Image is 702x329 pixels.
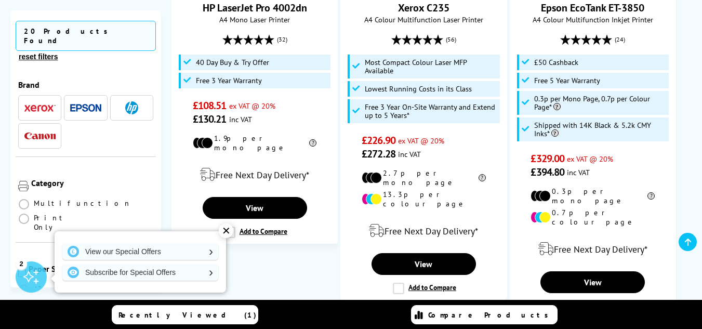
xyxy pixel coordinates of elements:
span: ex VAT @ 20% [229,101,275,111]
img: HP [125,101,138,114]
span: £130.21 [193,112,227,126]
button: reset filters [16,52,61,61]
button: Epson [67,101,104,115]
span: 20 Products Found [16,21,156,51]
span: Multifunction [34,199,131,208]
div: modal_delivery [346,216,501,245]
span: ex VAT @ 20% [398,136,444,146]
button: Xerox [21,101,59,115]
span: (32) [277,30,287,49]
span: £50 Cashback [534,58,578,67]
span: Most Compact Colour Laser MFP Available [365,58,497,75]
img: Category [18,181,29,191]
span: Shipped with 14K Black & 5.2k CMY Inks* [534,121,666,138]
li: 0.3p per mono page [531,187,655,205]
span: A4 Colour Multifunction Laser Printer [346,15,501,24]
label: Add to Compare [224,227,287,238]
span: Free 3 Year On-Site Warranty and Extend up to 5 Years* [365,103,497,120]
label: Add to Compare [393,283,456,294]
span: Print Only [34,213,86,232]
span: inc VAT [567,167,590,177]
span: 40 Day Buy & Try Offer [196,58,269,67]
a: View our Special Offers [62,243,218,260]
div: 2 [16,258,27,269]
span: £329.00 [531,152,564,165]
span: (56) [446,30,456,49]
span: Free 5 Year Warranty [534,76,600,85]
img: Xerox [24,104,56,112]
li: 13.3p per colour page [362,190,486,208]
li: 0.7p per colour page [531,208,655,227]
a: Subscribe for Special Offers [62,264,218,281]
span: (24) [615,30,625,49]
span: Free 3 Year Warranty [196,76,262,85]
span: Compare Products [428,310,554,320]
button: HP [113,101,150,115]
li: 1.9p per mono page [193,134,317,152]
span: Recently Viewed (1) [118,310,257,320]
span: £108.51 [193,99,227,112]
a: Epson EcoTank ET-3850 [541,1,644,15]
span: £272.28 [362,147,395,161]
span: A4 Colour Multifunction Inkjet Printer [515,15,670,24]
a: View [372,253,476,275]
span: inc VAT [229,114,252,124]
span: 0.3p per Mono Page, 0.7p per Colour Page* [534,95,666,111]
a: HP LaserJet Pro 4002dn [203,1,307,15]
div: modal_delivery [515,234,670,264]
div: Brand [18,80,153,90]
span: £394.80 [531,165,564,179]
a: Recently Viewed (1) [112,305,258,324]
a: Xerox C235 [398,1,449,15]
div: Category [31,178,153,188]
a: View [540,271,645,293]
span: ex VAT @ 20% [567,154,613,164]
div: modal_delivery [177,160,332,189]
a: View [203,197,307,219]
img: Canon [24,133,56,139]
span: inc VAT [398,149,421,159]
button: Canon [21,129,59,143]
img: Epson [70,104,101,112]
a: Compare Products [411,305,558,324]
div: ✕ [219,223,233,238]
li: 2.7p per mono page [362,168,486,187]
span: £226.90 [362,134,395,147]
span: Lowest Running Costs in its Class [365,85,472,93]
span: A4 Mono Laser Printer [177,15,332,24]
